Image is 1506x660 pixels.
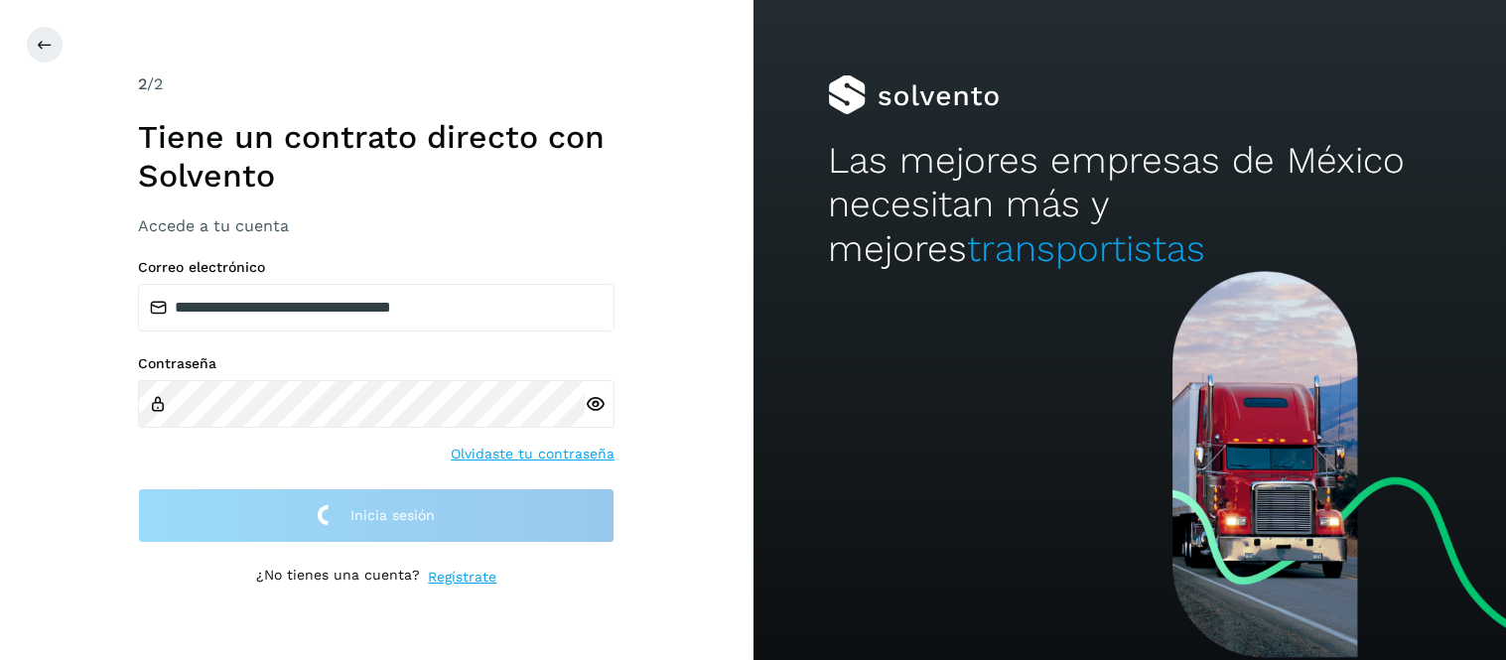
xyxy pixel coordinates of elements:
[138,74,147,93] span: 2
[138,488,615,543] button: Inicia sesión
[350,508,435,522] span: Inicia sesión
[138,259,615,276] label: Correo electrónico
[828,139,1431,271] h2: Las mejores empresas de México necesitan más y mejores
[451,444,615,464] a: Olvidaste tu contraseña
[138,216,615,235] h3: Accede a tu cuenta
[138,355,615,372] label: Contraseña
[138,72,615,96] div: /2
[428,567,496,588] a: Regístrate
[256,567,420,588] p: ¿No tienes una cuenta?
[967,227,1205,270] span: transportistas
[138,118,615,195] h1: Tiene un contrato directo con Solvento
